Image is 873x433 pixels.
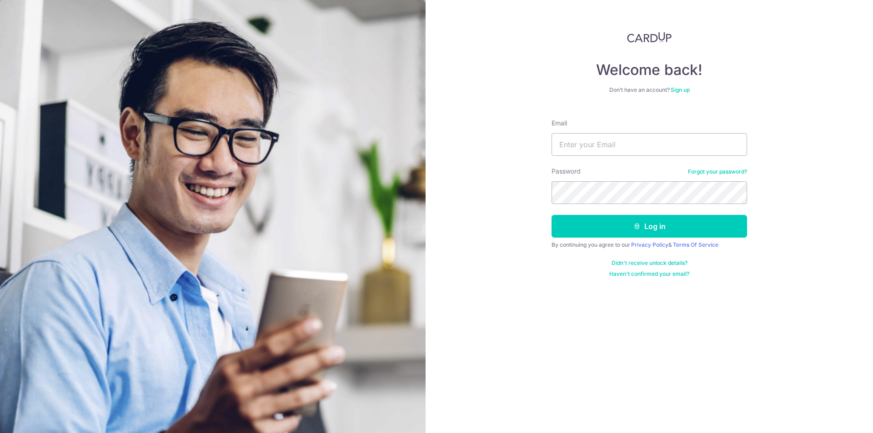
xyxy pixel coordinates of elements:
a: Privacy Policy [631,241,668,248]
div: Don’t have an account? [552,86,747,94]
a: Haven't confirmed your email? [609,270,689,278]
a: Sign up [671,86,690,93]
button: Log in [552,215,747,238]
a: Forgot your password? [688,168,747,175]
a: Terms Of Service [673,241,718,248]
h4: Welcome back! [552,61,747,79]
a: Didn't receive unlock details? [612,259,687,267]
label: Email [552,119,567,128]
div: By continuing you agree to our & [552,241,747,249]
input: Enter your Email [552,133,747,156]
img: CardUp Logo [627,32,672,43]
label: Password [552,167,581,176]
